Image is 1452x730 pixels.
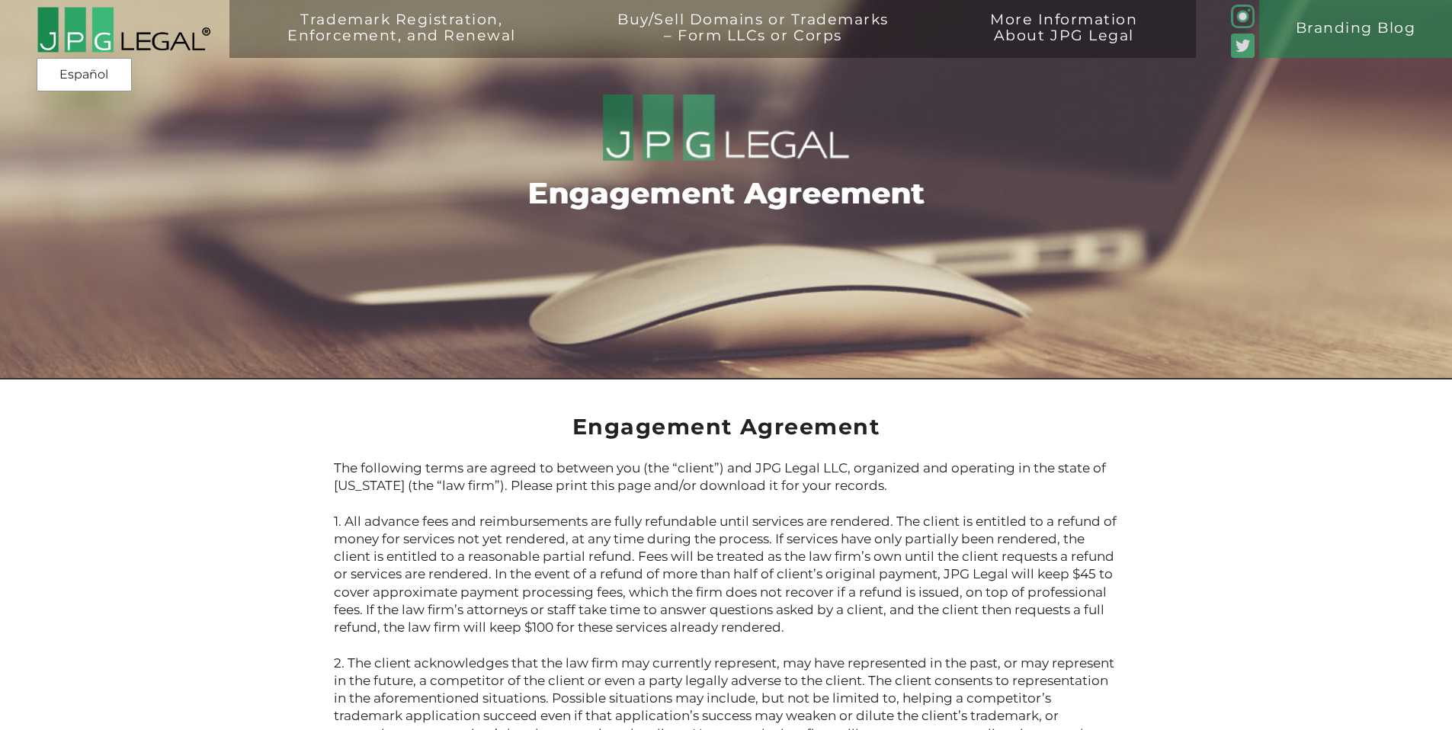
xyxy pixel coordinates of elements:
[334,408,1118,445] h2: Engagement Agreement
[244,12,559,70] a: Trademark Registration,Enforcement, and Renewal
[1231,5,1255,29] img: glyph-logo_May2016-green3-90.png
[1231,34,1255,58] img: Twitter_Social_Icon_Rounded_Square_Color-mid-green3-90.png
[37,6,211,53] img: 2016-logo-black-letters-3-r.png
[574,12,932,70] a: Buy/Sell Domains or Trademarks– Form LLCs or Corps
[947,12,1181,70] a: More InformationAbout JPG Legal
[41,61,127,88] a: Español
